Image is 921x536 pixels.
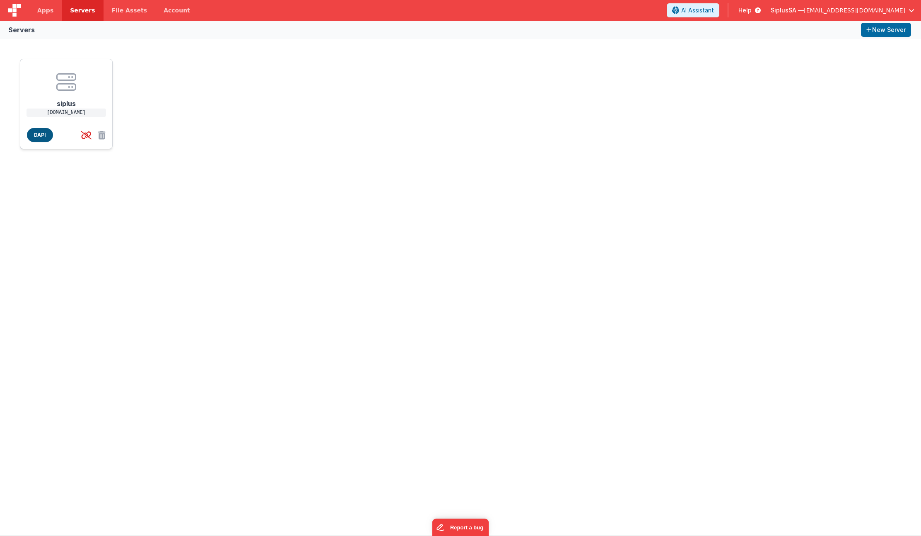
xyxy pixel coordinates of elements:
span: SiplusSA — [771,6,804,14]
iframe: Marker.io feedback button [432,519,489,536]
span: Apps [37,6,53,14]
button: New Server [861,23,911,37]
span: Help [738,6,752,14]
span: [EMAIL_ADDRESS][DOMAIN_NAME] [804,6,905,14]
h1: siplus [33,92,99,109]
div: Servers [8,25,35,35]
span: Servers [70,6,95,14]
button: AI Assistant [667,3,719,17]
button: SiplusSA — [EMAIL_ADDRESS][DOMAIN_NAME] [771,6,914,14]
span: DAPI [27,128,53,142]
span: AI Assistant [681,6,714,14]
p: [DOMAIN_NAME] [27,109,106,117]
span: File Assets [112,6,147,14]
